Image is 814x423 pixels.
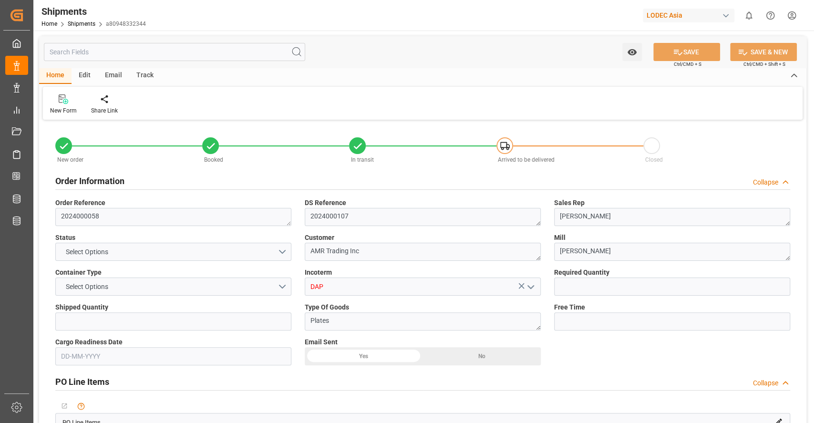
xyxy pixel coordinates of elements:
[645,156,662,163] span: Closed
[753,378,778,388] div: Collapse
[351,156,374,163] span: In transit
[55,243,291,261] button: open menu
[554,198,585,208] span: Sales Rep
[554,243,790,261] textarea: [PERSON_NAME]
[643,9,734,22] div: LODEC Asia
[305,243,541,261] textarea: AMR Trading Inc
[305,302,349,312] span: Type Of Goods
[753,177,778,187] div: Collapse
[55,198,105,208] span: Order Reference
[643,6,738,24] button: LODEC Asia
[653,43,720,61] button: SAVE
[305,337,338,347] span: Email Sent
[57,156,83,163] span: New order
[41,21,57,27] a: Home
[622,43,642,61] button: open menu
[91,106,118,115] div: Share Link
[498,156,555,163] span: Arrived to be delivered
[72,68,98,84] div: Edit
[55,375,109,388] h2: PO Line Items
[305,278,541,296] input: Type to search/select
[743,61,785,68] span: Ctrl/CMD + Shift + S
[674,61,701,68] span: Ctrl/CMD + S
[61,282,113,292] span: Select Options
[305,198,346,208] span: DS Reference
[738,5,760,26] button: show 0 new notifications
[55,208,291,226] textarea: 2024000058
[98,68,129,84] div: Email
[422,347,540,365] div: No
[55,175,124,187] h2: Order Information
[523,279,537,294] button: open menu
[554,233,566,243] span: Mill
[55,347,291,365] input: DD-MM-YYYY
[41,4,146,19] div: Shipments
[204,156,223,163] span: Booked
[554,208,790,226] textarea: [PERSON_NAME]
[55,268,102,278] span: Container Type
[760,5,781,26] button: Help Center
[129,68,161,84] div: Track
[61,247,113,257] span: Select Options
[44,43,305,61] input: Search Fields
[305,312,541,330] textarea: Plates
[305,347,422,365] div: Yes
[68,21,95,27] a: Shipments
[305,208,541,226] textarea: 2024000107
[554,302,585,312] span: Free Time
[730,43,797,61] button: SAVE & NEW
[50,106,77,115] div: New Form
[554,268,609,278] span: Required Quantity
[55,337,123,347] span: Cargo Readiness Date
[39,68,72,84] div: Home
[305,268,332,278] span: Incoterm
[305,233,334,243] span: Customer
[55,233,75,243] span: Status
[55,278,291,296] button: open menu
[55,302,108,312] span: Shipped Quantity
